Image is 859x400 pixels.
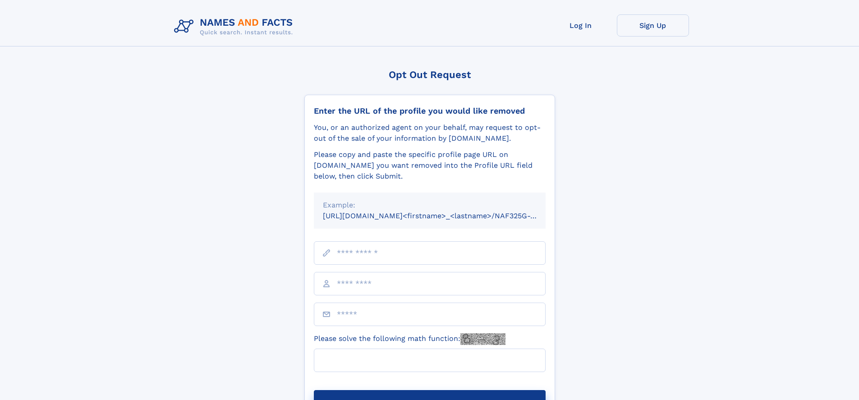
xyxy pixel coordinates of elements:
[314,106,546,116] div: Enter the URL of the profile you would like removed
[314,149,546,182] div: Please copy and paste the specific profile page URL on [DOMAIN_NAME] you want removed into the Pr...
[304,69,555,80] div: Opt Out Request
[314,122,546,144] div: You, or an authorized agent on your behalf, may request to opt-out of the sale of your informatio...
[323,211,563,220] small: [URL][DOMAIN_NAME]<firstname>_<lastname>/NAF325G-xxxxxxxx
[545,14,617,37] a: Log In
[170,14,300,39] img: Logo Names and Facts
[323,200,537,211] div: Example:
[314,333,505,345] label: Please solve the following math function:
[617,14,689,37] a: Sign Up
